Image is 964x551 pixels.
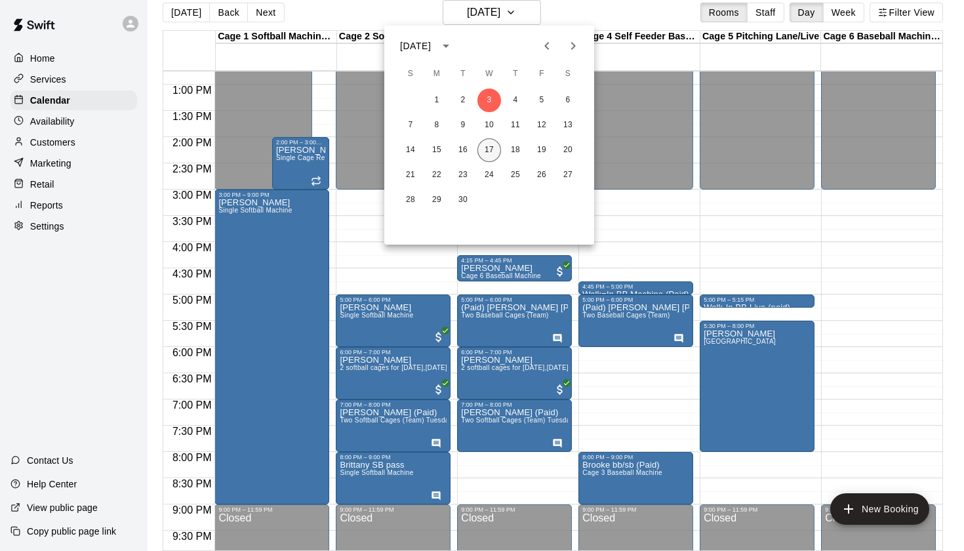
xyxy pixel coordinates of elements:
button: 17 [477,138,501,162]
div: [DATE] [400,39,431,53]
span: Sunday [399,61,422,87]
button: 30 [451,188,475,212]
button: 3 [477,89,501,112]
button: 23 [451,163,475,187]
button: 16 [451,138,475,162]
button: 10 [477,113,501,137]
span: Thursday [504,61,527,87]
span: Saturday [556,61,580,87]
button: 14 [399,138,422,162]
button: Next month [560,33,586,59]
span: Monday [425,61,449,87]
button: 20 [556,138,580,162]
button: 22 [425,163,449,187]
button: calendar view is open, switch to year view [435,35,457,57]
button: 1 [425,89,449,112]
span: Friday [530,61,553,87]
button: 11 [504,113,527,137]
span: Tuesday [451,61,475,87]
button: 9 [451,113,475,137]
button: 24 [477,163,501,187]
button: 25 [504,163,527,187]
button: 27 [556,163,580,187]
button: 21 [399,163,422,187]
span: Wednesday [477,61,501,87]
button: 7 [399,113,422,137]
button: 8 [425,113,449,137]
button: 28 [399,188,422,212]
button: 12 [530,113,553,137]
button: 2 [451,89,475,112]
button: 4 [504,89,527,112]
button: Previous month [534,33,560,59]
button: 15 [425,138,449,162]
button: 19 [530,138,553,162]
button: 18 [504,138,527,162]
button: 5 [530,89,553,112]
button: 26 [530,163,553,187]
button: 6 [556,89,580,112]
button: 29 [425,188,449,212]
button: 13 [556,113,580,137]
